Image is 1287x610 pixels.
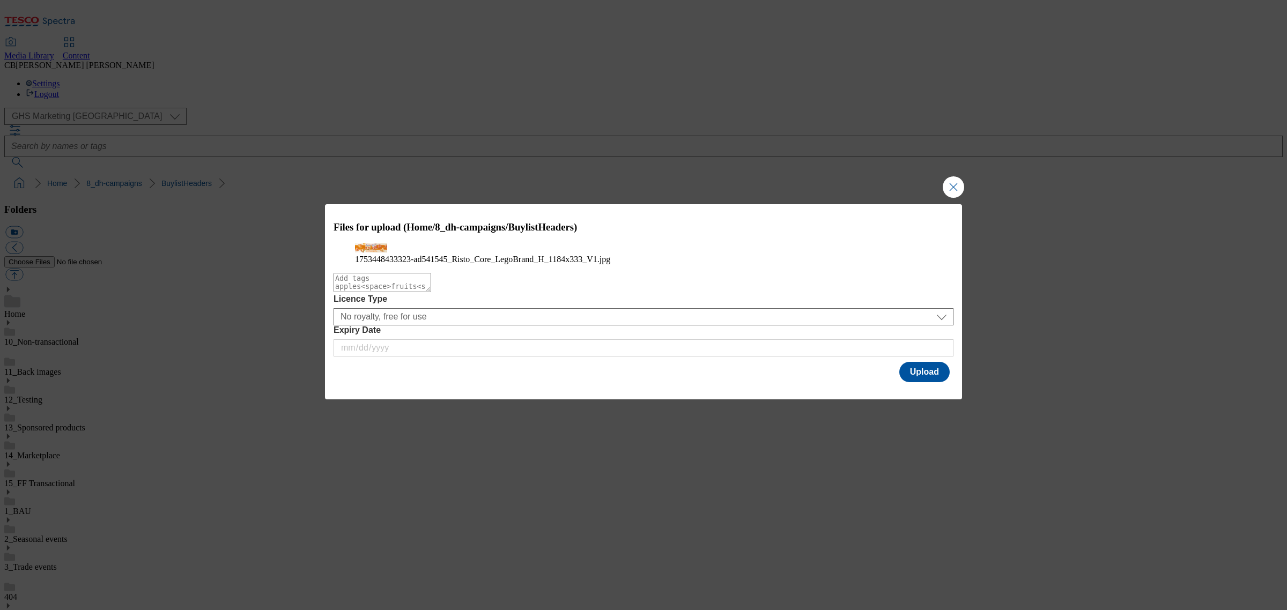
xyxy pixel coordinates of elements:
div: Modal [325,204,962,399]
h3: Files for upload (Home/8_dh-campaigns/BuylistHeaders) [334,221,953,233]
figcaption: 1753448433323-ad541545_Risto_Core_LegoBrand_H_1184x333_V1.jpg [355,255,932,264]
button: Close Modal [943,176,964,198]
img: preview [355,243,387,252]
label: Expiry Date [334,325,953,335]
label: Licence Type [334,294,953,304]
button: Upload [899,362,950,382]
